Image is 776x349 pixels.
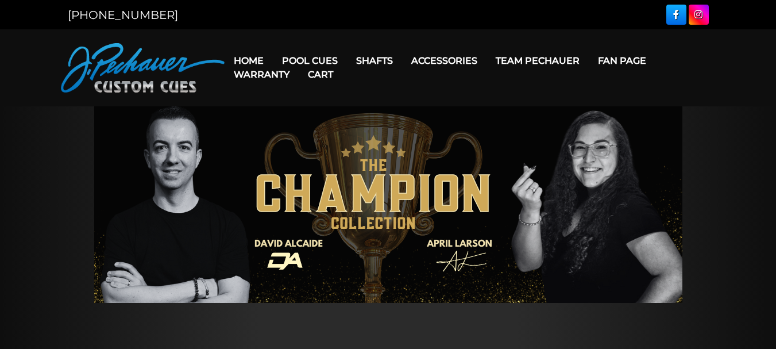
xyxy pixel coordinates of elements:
[61,43,225,93] img: Pechauer Custom Cues
[273,46,347,75] a: Pool Cues
[299,60,342,89] a: Cart
[225,46,273,75] a: Home
[68,8,178,22] a: [PHONE_NUMBER]
[347,46,402,75] a: Shafts
[225,60,299,89] a: Warranty
[487,46,589,75] a: Team Pechauer
[402,46,487,75] a: Accessories
[589,46,655,75] a: Fan Page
